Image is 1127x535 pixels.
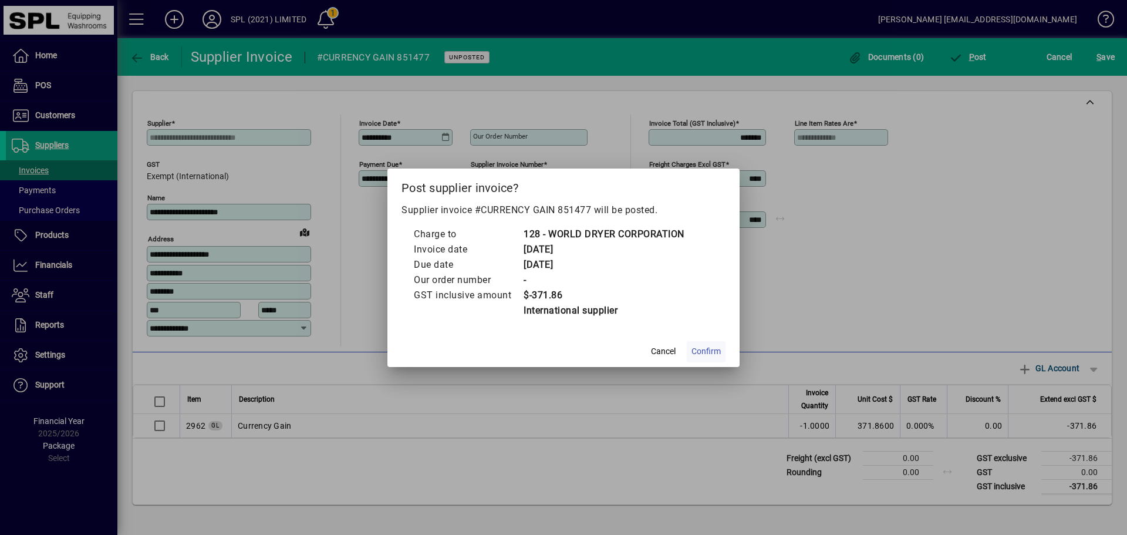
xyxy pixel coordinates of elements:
td: - [523,272,684,288]
td: Charge to [413,227,523,242]
td: Due date [413,257,523,272]
h2: Post supplier invoice? [387,169,740,203]
span: Confirm [691,345,721,358]
td: GST inclusive amount [413,288,523,303]
td: [DATE] [523,257,684,272]
td: [DATE] [523,242,684,257]
td: International supplier [523,303,684,318]
td: Invoice date [413,242,523,257]
button: Confirm [687,341,726,362]
td: Our order number [413,272,523,288]
span: Cancel [651,345,676,358]
p: Supplier invoice #CURRENCY GAIN 851477 will be posted. [401,203,726,217]
button: Cancel [645,341,682,362]
td: $-371.86 [523,288,684,303]
td: 128 - WORLD DRYER CORPORATION [523,227,684,242]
